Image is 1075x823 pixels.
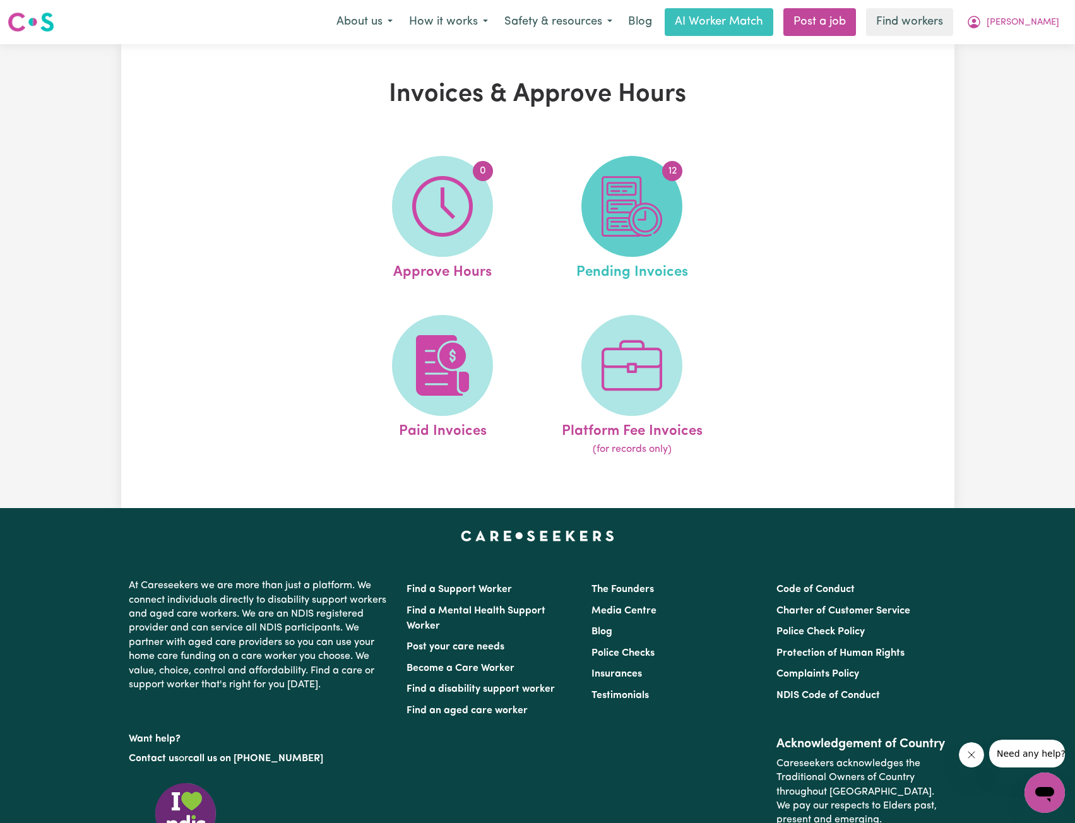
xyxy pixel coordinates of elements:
span: Paid Invoices [399,416,487,442]
button: How it works [401,9,496,35]
p: Want help? [129,727,391,746]
iframe: Close message [959,742,984,767]
a: Protection of Human Rights [776,648,905,658]
p: At Careseekers we are more than just a platform. We connect individuals directly to disability su... [129,574,391,697]
span: Approve Hours [393,257,492,283]
a: Find workers [866,8,953,36]
button: About us [328,9,401,35]
a: Approve Hours [352,156,533,283]
a: Pending Invoices [541,156,723,283]
span: Need any help? [8,9,76,19]
a: AI Worker Match [665,8,773,36]
iframe: Message from company [989,740,1065,767]
h1: Invoices & Approve Hours [268,80,808,110]
a: Become a Care Worker [407,663,514,673]
a: Platform Fee Invoices(for records only) [541,315,723,458]
a: NDIS Code of Conduct [776,690,880,701]
a: Careseekers home page [461,531,614,541]
h2: Acknowledgement of Country [776,737,946,752]
a: The Founders [591,584,654,595]
button: My Account [958,9,1067,35]
span: Pending Invoices [576,257,688,283]
a: Charter of Customer Service [776,606,910,616]
a: Post your care needs [407,642,504,652]
a: Complaints Policy [776,669,859,679]
a: Contact us [129,754,179,764]
a: Post a job [783,8,856,36]
span: (for records only) [593,442,672,457]
a: Testimonials [591,690,649,701]
a: Find a disability support worker [407,684,555,694]
a: Blog [591,627,612,637]
p: or [129,747,391,771]
a: Careseekers logo [8,8,54,37]
a: Police Check Policy [776,627,865,637]
a: call us on [PHONE_NUMBER] [188,754,323,764]
span: 0 [473,161,493,181]
a: Code of Conduct [776,584,855,595]
a: Paid Invoices [352,315,533,458]
a: Blog [621,8,660,36]
span: Platform Fee Invoices [562,416,703,442]
a: Police Checks [591,648,655,658]
iframe: Button to launch messaging window [1025,773,1065,813]
a: Find a Mental Health Support Worker [407,606,545,631]
span: 12 [662,161,682,181]
a: Insurances [591,669,642,679]
a: Find an aged care worker [407,706,528,716]
a: Media Centre [591,606,656,616]
span: [PERSON_NAME] [987,16,1059,30]
button: Safety & resources [496,9,621,35]
a: Find a Support Worker [407,584,512,595]
img: Careseekers logo [8,11,54,33]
